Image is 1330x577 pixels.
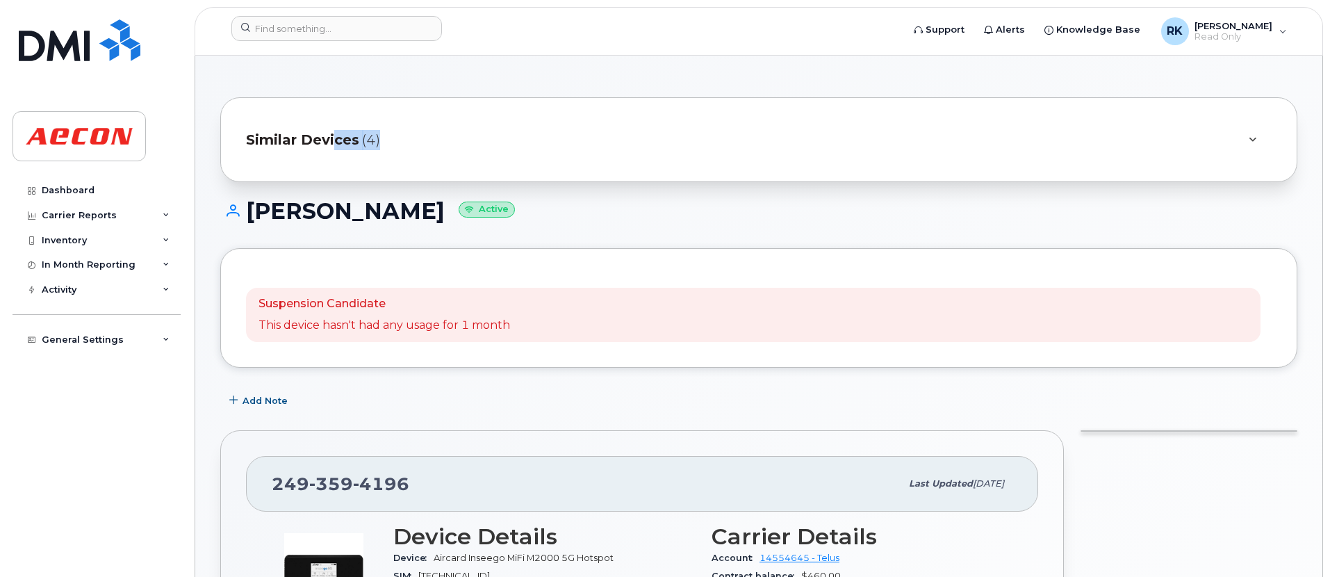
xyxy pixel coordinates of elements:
span: Aircard Inseego MiFi M2000 5G Hotspot [434,553,614,563]
h3: Carrier Details [712,524,1013,549]
a: 14554645 - Telus [760,553,839,563]
span: Last updated [909,478,973,489]
small: Active [459,202,515,218]
p: Suspension Candidate [258,296,510,312]
span: (4) [362,130,380,150]
p: This device hasn't had any usage for 1 month [258,318,510,334]
span: 359 [309,473,353,494]
span: Add Note [243,394,288,407]
span: 4196 [353,473,409,494]
span: Account [712,553,760,563]
span: Device [393,553,434,563]
span: Similar Devices [246,130,359,150]
span: 249 [272,473,409,494]
button: Add Note [220,389,299,414]
span: [DATE] [973,478,1004,489]
h1: [PERSON_NAME] [220,199,1297,223]
h3: Device Details [393,524,695,549]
